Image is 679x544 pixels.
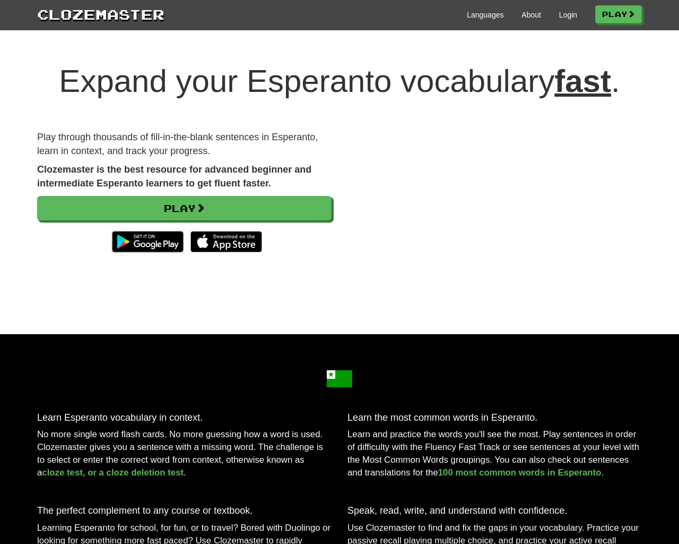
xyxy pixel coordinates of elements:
[37,196,332,220] a: Play
[521,10,541,20] a: About
[347,428,642,479] p: Learn and practice the words you'll see the most. Play sentences in order of difficulty with the ...
[438,467,602,478] a: 100 most common words in Esperanto
[37,131,332,158] p: Play through thousands of fill-in-the-blank sentences in Esperanto, learn in context, and track y...
[559,10,577,20] a: Login
[37,4,164,24] a: Clozemaster
[554,63,611,99] u: fast
[37,64,642,99] h1: Expand your Esperanto vocabulary .
[37,506,332,516] h3: The perfect complement to any course or textbook.
[37,413,332,423] h3: Learn Esperanto vocabulary in context.
[467,10,503,20] a: Languages
[347,413,642,423] h3: Learn the most common words in Esperanto.
[190,231,262,252] img: Download_on_the_App_Store_Badge_US-UK_135x40-25178aeef6eb6b83b96f5f2d004eda3bffbb37122de64afbaef7...
[37,164,311,189] strong: Clozemaster is the best resource for advanced beginner and intermediate Esperanto learners to get...
[37,428,332,479] p: No more single word flash cards. No more guessing how a word is used. Clozemaster gives you a sen...
[107,226,189,258] img: Get it on Google Play
[595,5,642,23] a: Play
[347,506,642,516] h3: Speak, read, write, and understand with confidence.
[42,467,184,478] a: cloze test, or a cloze deletion test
